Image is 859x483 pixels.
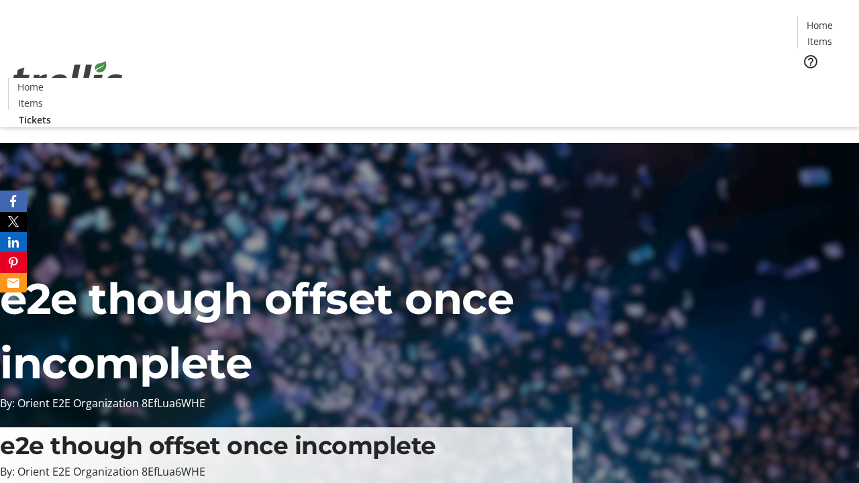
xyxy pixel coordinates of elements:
a: Home [798,18,841,32]
span: Home [17,80,44,94]
a: Tickets [797,78,851,92]
button: Help [797,48,824,75]
a: Home [9,80,52,94]
span: Tickets [19,113,51,127]
span: Items [807,34,832,48]
a: Items [798,34,841,48]
img: Orient E2E Organization 8EfLua6WHE's Logo [8,46,128,113]
span: Home [807,18,833,32]
span: Tickets [808,78,840,92]
span: Items [18,96,43,110]
a: Tickets [8,113,62,127]
a: Items [9,96,52,110]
